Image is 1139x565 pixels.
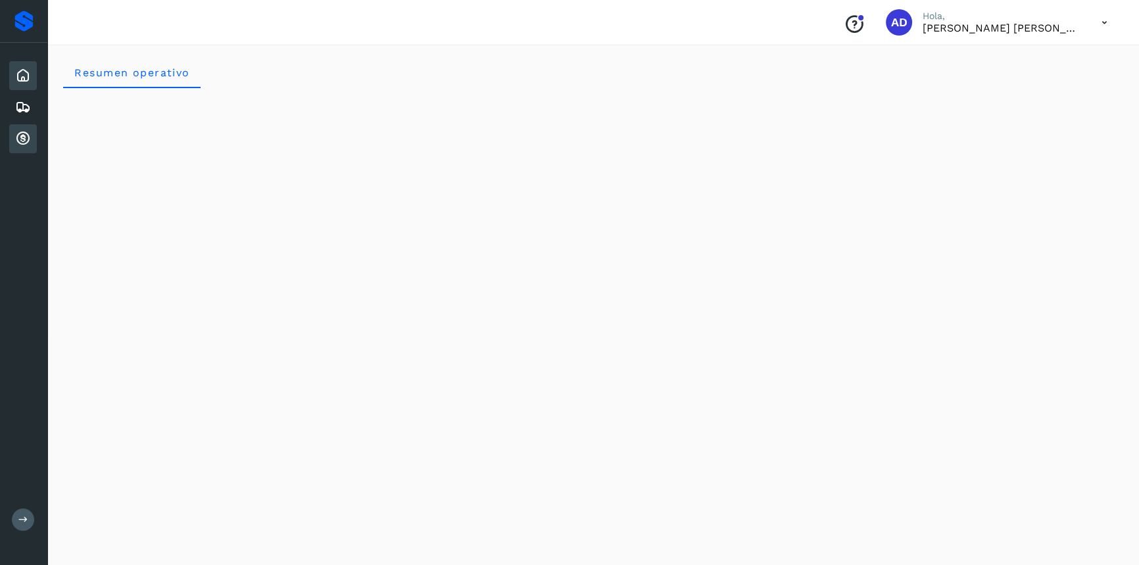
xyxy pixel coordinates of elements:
p: ALMA DELIA CASTAÑEDA MERCADO [923,22,1080,34]
div: Cuentas por cobrar [9,124,37,153]
p: Hola, [923,11,1080,22]
div: Embarques [9,93,37,122]
div: Inicio [9,61,37,90]
span: Resumen operativo [74,66,190,79]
